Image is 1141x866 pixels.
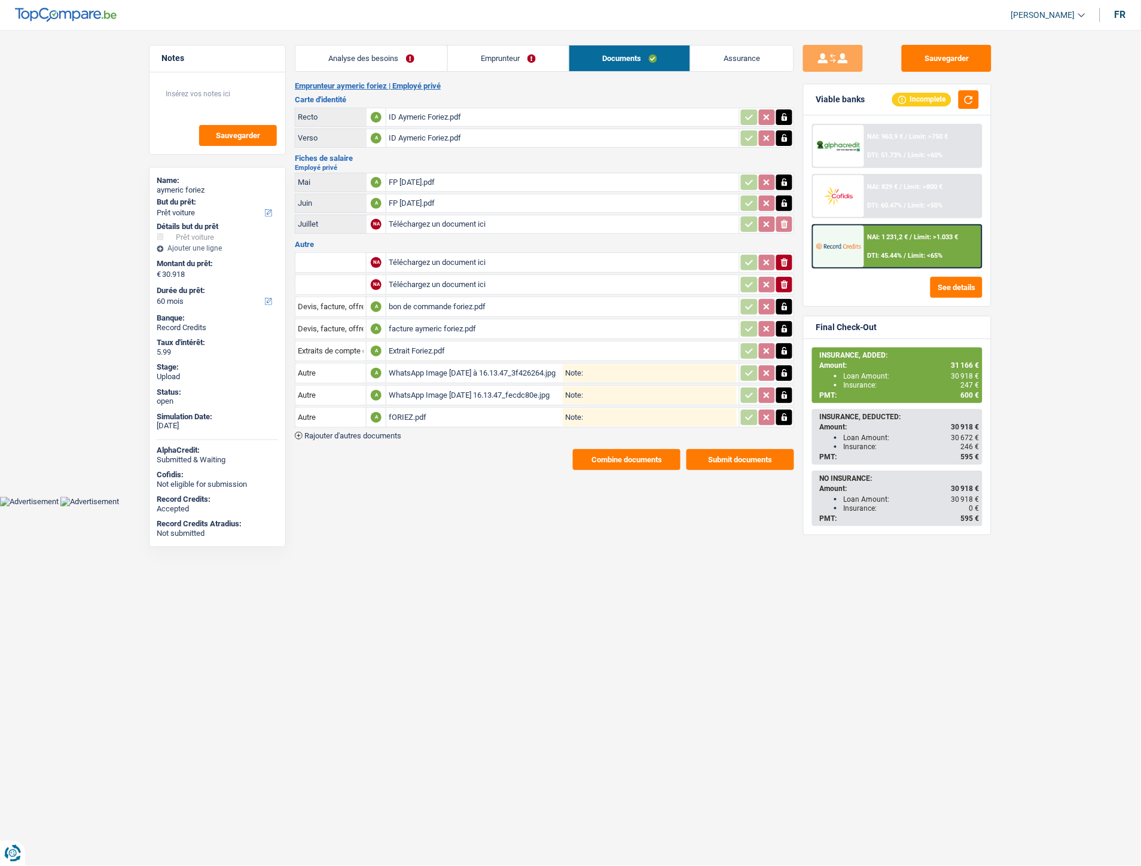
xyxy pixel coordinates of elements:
[908,151,943,159] span: Limit: <60%
[157,397,278,406] div: open
[389,386,563,404] div: WhatsApp Image [DATE] 16.13.47_fecdc80e.jpg
[157,197,276,207] label: But du prêt:
[819,413,979,421] div: INSURANCE, DEDUCTED:
[951,484,979,493] span: 30 918 €
[960,443,979,451] span: 246 €
[892,93,951,106] div: Incomplete
[371,390,382,401] div: A
[868,183,898,191] span: NAI: 829 €
[960,391,979,400] span: 600 €
[371,324,382,334] div: A
[298,133,364,142] div: Verso
[295,154,794,162] h3: Fiches de salaire
[819,484,979,493] div: Amount:
[816,322,877,333] div: Final Check-Out
[389,298,737,316] div: bon de commande foriez.pdf
[868,252,902,260] span: DTI: 45.44%
[389,408,563,426] div: fORIEZ.pdf
[819,391,979,400] div: PMT:
[914,233,959,241] span: Limit: >1.033 €
[371,219,382,230] div: NA
[157,323,278,333] div: Record Credits
[819,474,979,483] div: NO INSURANCE:
[843,443,979,451] div: Insurance:
[931,277,983,298] button: See details
[157,185,278,195] div: aymeric foriez
[371,133,382,144] div: A
[816,94,865,105] div: Viable banks
[868,233,908,241] span: NAI: 1 231,2 €
[157,372,278,382] div: Upload
[969,504,979,513] span: 0 €
[157,504,278,514] div: Accepted
[304,432,401,440] span: Rajouter d'autres documents
[563,413,583,421] label: Note:
[843,372,979,380] div: Loan Amount:
[904,202,907,209] span: /
[216,132,260,139] span: Sauvegarder
[960,453,979,461] span: 595 €
[908,202,943,209] span: Limit: <50%
[157,412,278,422] div: Simulation Date:
[569,45,690,71] a: Documents
[298,219,364,228] div: Juillet
[298,112,364,121] div: Recto
[910,133,948,141] span: Limit: >750 €
[687,449,794,470] button: Submit documents
[843,495,979,504] div: Loan Amount:
[157,313,278,323] div: Banque:
[563,391,583,399] label: Note:
[295,432,401,440] button: Rajouter d'autres documents
[371,112,382,123] div: A
[843,504,979,513] div: Insurance:
[389,342,737,360] div: Extrait Foriez.pdf
[161,53,273,63] h5: Notes
[371,198,382,209] div: A
[371,412,382,423] div: A
[157,338,278,347] div: Taux d'intérêt:
[157,495,278,504] div: Record Credits:
[157,446,278,455] div: AlphaCredit:
[951,434,979,442] span: 30 672 €
[910,233,913,241] span: /
[900,183,902,191] span: /
[868,151,902,159] span: DTI: 51.73%
[157,455,278,465] div: Submitted & Waiting
[157,347,278,357] div: 5.99
[389,108,737,126] div: ID Aymeric Foriez.pdf
[389,129,737,147] div: ID Aymeric Foriez.pdf
[389,364,563,382] div: WhatsApp Image [DATE] à 16.13.47_3f426264.jpg
[905,133,908,141] span: /
[816,139,861,153] img: AlphaCredit
[951,423,979,431] span: 30 918 €
[157,176,278,185] div: Name:
[563,369,583,377] label: Note:
[904,252,907,260] span: /
[951,361,979,370] span: 31 166 €
[371,177,382,188] div: A
[157,388,278,397] div: Status:
[295,96,794,103] h3: Carte d'identité
[908,252,943,260] span: Limit: <65%
[157,480,278,489] div: Not eligible for submission
[295,45,447,71] a: Analyse des besoins
[868,133,904,141] span: NAI: 963,9 €
[816,185,861,207] img: Cofidis
[371,279,382,290] div: NA
[295,81,794,91] h2: Emprunteur aymeric foriez | Employé privé
[819,453,979,461] div: PMT:
[199,125,277,146] button: Sauvegarder
[1011,10,1075,20] span: [PERSON_NAME]
[819,361,979,370] div: Amount:
[157,470,278,480] div: Cofidis:
[298,178,364,187] div: Mai
[157,222,278,231] div: Détails but du prêt
[904,151,907,159] span: /
[157,259,276,269] label: Montant du prêt:
[902,45,991,72] button: Sauvegarder
[1002,5,1085,25] a: [PERSON_NAME]
[843,381,979,389] div: Insurance:
[15,8,117,22] img: TopCompare Logo
[819,514,979,523] div: PMT:
[389,194,737,212] div: FP [DATE].pdf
